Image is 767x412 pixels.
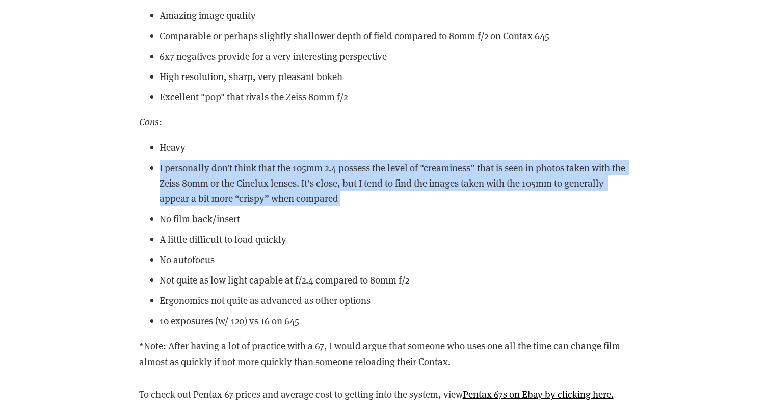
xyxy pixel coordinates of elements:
[160,69,628,84] p: High resolution, sharp, very pleasant bokeh
[139,115,159,128] em: Cons
[160,293,628,308] p: Ergonomics not quite as advanced as other options
[463,388,614,400] a: Pentax 67s on Ebay by clicking here.
[139,338,628,369] p: *Note: After having a lot of practice with a 67, I would argue that someone who uses one all the ...
[160,8,628,23] p: Amazing image quality
[160,160,628,207] p: I personally don’t think that the 105mm 2.4 possess the level of "creaminess” that is seen in pho...
[160,211,628,226] p: No film back/insert
[139,387,628,402] p: To check out Pentax 67 prices and average cost to getting into the system, view
[160,48,628,64] p: 6x7 negatives provide for a very interesting perspective
[160,28,628,43] p: Comparable or perhaps slightly shallower depth of field compared to 80mm f/2 on Contax 645
[160,140,628,155] p: Heavy
[160,313,628,328] p: 10 exposures (w/ 120) vs 16 on 645
[160,252,628,267] p: No autofocus
[160,89,628,105] p: Excellent "pop" that rivals the Zeiss 80mm f/2
[160,272,628,288] p: Not quite as low light capable at f/2.4 compared to 80mm f/2
[160,231,628,247] p: A little difficult to load quickly
[139,114,628,130] p: :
